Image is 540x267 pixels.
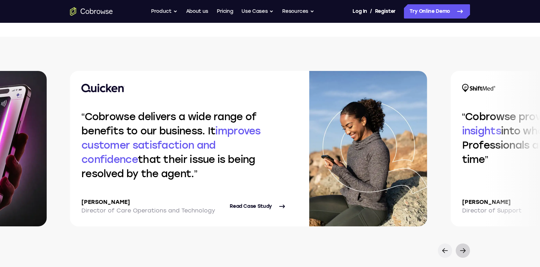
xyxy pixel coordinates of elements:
[462,198,521,206] p: [PERSON_NAME]
[81,111,261,180] q: Cobrowse delivers a wide range of benefits to our business. It that their issue is being resolved...
[81,198,215,206] p: [PERSON_NAME]
[282,4,314,19] button: Resources
[352,4,367,19] a: Log In
[241,4,274,19] button: Use Cases
[462,206,521,215] p: Director of Support
[462,84,495,92] img: Shiftmed logo
[230,198,286,215] a: Read Case Study
[186,4,208,19] a: About us
[375,4,396,19] a: Register
[81,84,125,92] img: Quicken logo
[404,4,470,19] a: Try Online Demo
[81,125,261,165] span: improves customer satisfaction and confidence
[309,71,427,226] img: Case study
[217,4,233,19] a: Pricing
[370,7,372,16] span: /
[70,7,113,16] a: Go to the home page
[151,4,177,19] button: Product
[81,206,215,215] p: Director of Care Operations and Technology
